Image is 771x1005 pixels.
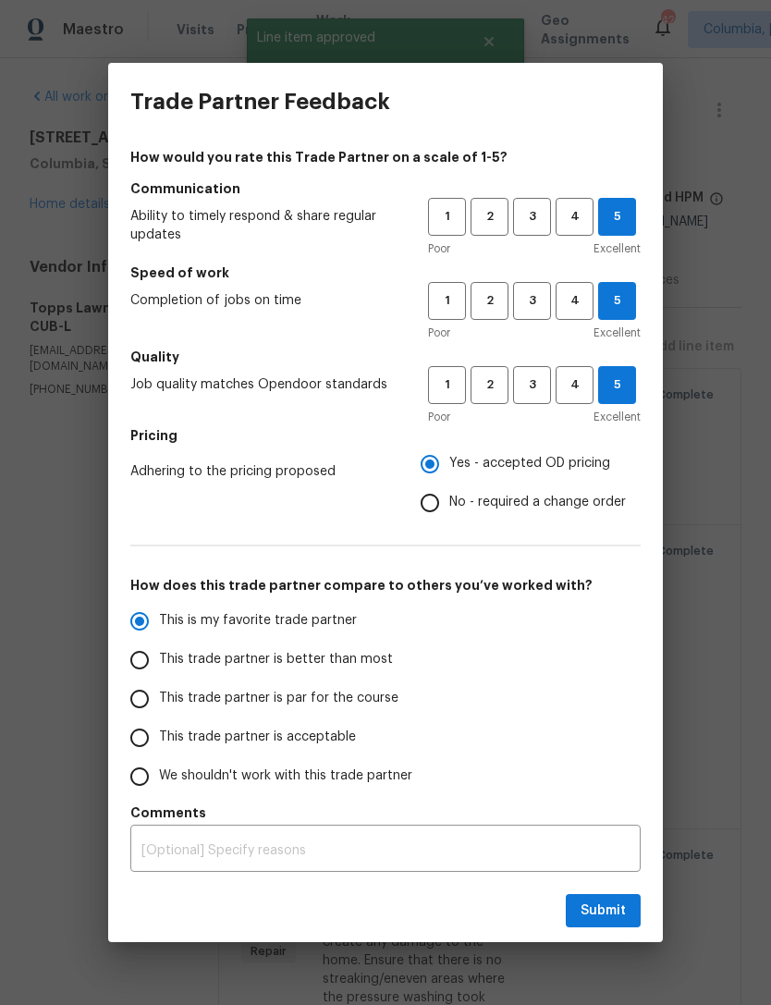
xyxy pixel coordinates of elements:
span: 5 [599,206,635,227]
span: Adhering to the pricing proposed [130,462,391,481]
span: Poor [428,324,450,342]
button: 1 [428,366,466,404]
span: Poor [428,239,450,258]
button: 1 [428,282,466,320]
span: 4 [557,374,592,396]
h5: Communication [130,179,641,198]
span: 1 [430,206,464,227]
span: This is my favorite trade partner [159,611,357,631]
span: Ability to timely respond & share regular updates [130,207,398,244]
button: 1 [428,198,466,236]
span: 3 [515,374,549,396]
span: Excellent [594,408,641,426]
button: 4 [556,282,594,320]
h3: Trade Partner Feedback [130,89,390,115]
span: 2 [472,290,507,312]
button: 3 [513,282,551,320]
span: Poor [428,408,450,426]
button: 5 [598,282,636,320]
span: Excellent [594,239,641,258]
span: Job quality matches Opendoor standards [130,375,398,394]
span: 1 [430,290,464,312]
button: 5 [598,198,636,236]
button: 4 [556,366,594,404]
h5: Quality [130,348,641,366]
span: 4 [557,290,592,312]
button: 5 [598,366,636,404]
button: 2 [471,198,508,236]
span: 3 [515,206,549,227]
span: 5 [599,290,635,312]
span: 3 [515,290,549,312]
span: Submit [581,900,626,923]
span: Yes - accepted OD pricing [449,454,610,473]
span: 5 [599,374,635,396]
button: 3 [513,366,551,404]
span: 2 [472,374,507,396]
span: 2 [472,206,507,227]
span: No - required a change order [449,493,626,512]
button: 3 [513,198,551,236]
h5: Speed of work [130,264,641,282]
span: This trade partner is par for the course [159,689,398,708]
span: 4 [557,206,592,227]
h4: How would you rate this Trade Partner on a scale of 1-5? [130,148,641,166]
h5: Pricing [130,426,641,445]
h5: Comments [130,803,641,822]
button: 2 [471,366,508,404]
div: Pricing [421,445,641,522]
span: Completion of jobs on time [130,291,398,310]
span: This trade partner is better than most [159,650,393,669]
span: This trade partner is acceptable [159,728,356,747]
button: 2 [471,282,508,320]
h5: How does this trade partner compare to others you’ve worked with? [130,576,641,594]
button: Submit [566,894,641,928]
span: Excellent [594,324,641,342]
span: 1 [430,374,464,396]
button: 4 [556,198,594,236]
span: We shouldn't work with this trade partner [159,766,412,786]
div: How does this trade partner compare to others you’ve worked with? [130,602,641,796]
